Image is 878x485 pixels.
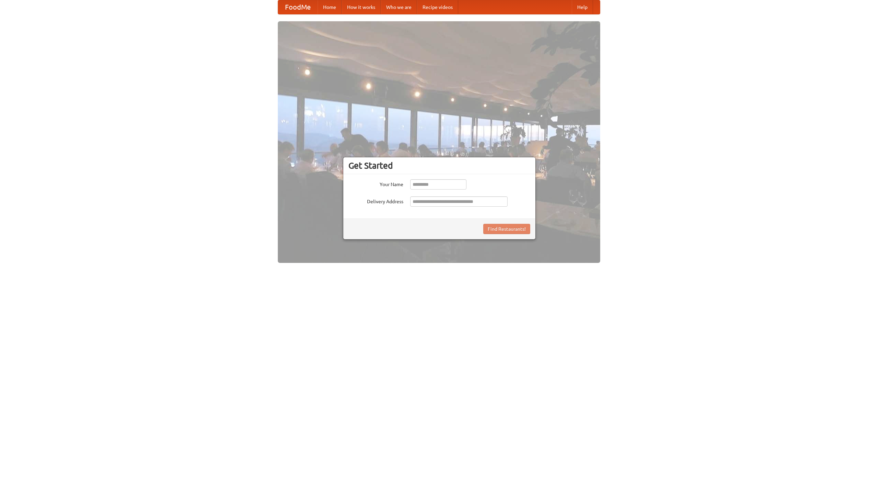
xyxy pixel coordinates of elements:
label: Your Name [348,179,403,188]
a: Recipe videos [417,0,458,14]
button: Find Restaurants! [483,224,530,234]
h3: Get Started [348,160,530,171]
a: FoodMe [278,0,318,14]
a: Who we are [381,0,417,14]
a: How it works [342,0,381,14]
a: Help [572,0,593,14]
a: Home [318,0,342,14]
label: Delivery Address [348,196,403,205]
